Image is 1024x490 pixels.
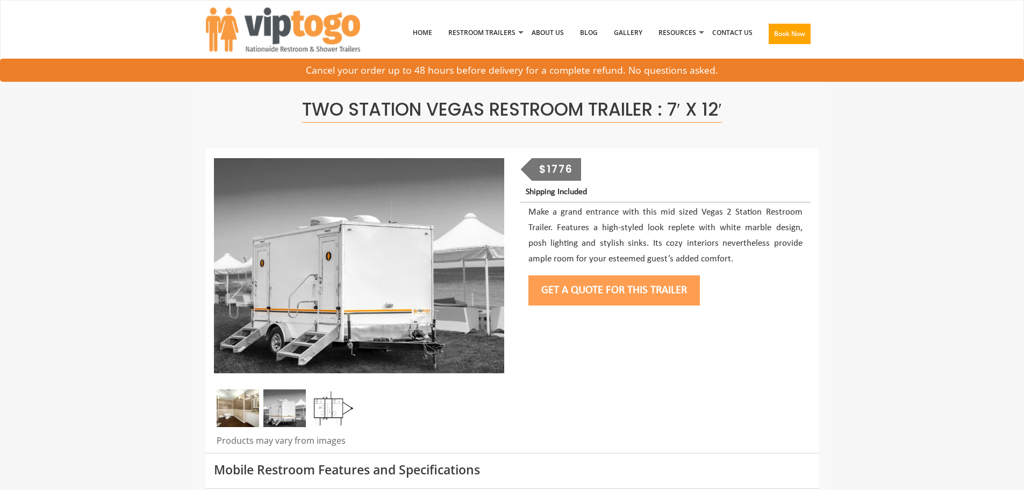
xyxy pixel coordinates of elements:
[524,5,572,61] a: About Us
[704,5,761,61] a: Contact Us
[528,275,700,306] button: Get a Quote for this Trailer
[217,389,259,427] img: Inside of complete restroom with a stall and mirror
[528,285,700,296] a: Get a Quote for this Trailer
[214,463,811,477] h3: Mobile Restroom Features and Specifications
[532,158,581,181] div: $1776
[302,97,722,123] span: Two Station Vegas Restroom Trailer : 7′ x 12′
[214,435,504,453] div: Products may vary from images
[405,5,440,61] a: Home
[606,5,650,61] a: Gallery
[528,205,803,267] p: Make a grand entrance with this mid sized Vegas 2 Station Restroom Trailer. Features a high-style...
[206,8,360,52] img: VIPTOGO
[311,389,353,427] img: Floor Plan of 2 station restroom with sink and toilet
[440,5,524,61] a: Restroom Trailers
[650,5,704,61] a: Resources
[761,5,819,67] a: Book Now
[526,185,810,200] p: Shipping Included
[263,389,306,427] img: Side view of two station restroom trailer with separate doors for males and females
[769,24,811,44] button: Book Now
[214,158,504,373] img: Side view of two station restroom trailer with separate doors for males and females
[572,5,606,61] a: Blog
